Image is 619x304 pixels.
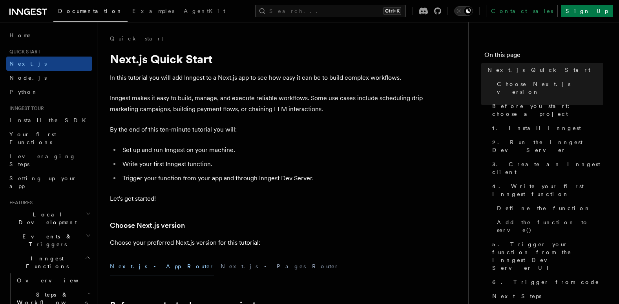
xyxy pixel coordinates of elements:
[110,72,424,83] p: In this tutorial you will add Inngest to a Next.js app to see how easy it can be to build complex...
[110,258,214,275] button: Next.js - App Router
[6,127,92,149] a: Your first Functions
[14,273,92,288] a: Overview
[454,6,473,16] button: Toggle dark mode
[6,113,92,127] a: Install the SDK
[486,5,558,17] a: Contact sales
[179,2,230,21] a: AgentKit
[53,2,128,22] a: Documentation
[6,85,92,99] a: Python
[492,278,599,286] span: 6. Trigger from code
[489,121,603,135] a: 1. Install Inngest
[58,8,123,14] span: Documentation
[9,31,31,39] span: Home
[221,258,339,275] button: Next.js - Pages Router
[110,237,424,248] p: Choose your preferred Next.js version for this tutorial:
[9,60,47,67] span: Next.js
[9,89,38,95] span: Python
[120,159,424,170] li: Write your first Inngest function.
[6,28,92,42] a: Home
[489,99,603,121] a: Before you start: choose a project
[110,35,163,42] a: Quick start
[17,277,98,284] span: Overview
[497,218,603,234] span: Add the function to serve()
[6,211,86,226] span: Local Development
[492,292,541,300] span: Next Steps
[110,93,424,115] p: Inngest makes it easy to build, manage, and execute reliable workflows. Some use cases include sc...
[492,160,603,176] span: 3. Create an Inngest client
[110,124,424,135] p: By the end of this ten-minute tutorial you will:
[9,131,56,145] span: Your first Functions
[488,66,590,74] span: Next.js Quick Start
[492,124,581,132] span: 1. Install Inngest
[484,63,603,77] a: Next.js Quick Start
[489,179,603,201] a: 4. Write your first Inngest function
[6,149,92,171] a: Leveraging Steps
[6,229,92,251] button: Events & Triggers
[497,204,591,212] span: Define the function
[184,8,225,14] span: AgentKit
[6,171,92,193] a: Setting up your app
[9,153,76,167] span: Leveraging Steps
[6,251,92,273] button: Inngest Functions
[489,157,603,179] a: 3. Create an Inngest client
[6,105,44,112] span: Inngest tour
[9,75,47,81] span: Node.js
[255,5,406,17] button: Search...Ctrl+K
[497,80,603,96] span: Choose Next.js version
[489,289,603,303] a: Next Steps
[6,57,92,71] a: Next.js
[6,207,92,229] button: Local Development
[494,201,603,215] a: Define the function
[492,240,603,272] span: 5. Trigger your function from the Inngest Dev Server UI
[489,237,603,275] a: 5. Trigger your function from the Inngest Dev Server UI
[492,102,603,118] span: Before you start: choose a project
[6,200,33,206] span: Features
[132,8,174,14] span: Examples
[494,77,603,99] a: Choose Next.js version
[6,71,92,85] a: Node.js
[110,193,424,204] p: Let's get started!
[110,52,424,66] h1: Next.js Quick Start
[561,5,613,17] a: Sign Up
[120,145,424,156] li: Set up and run Inngest on your machine.
[489,275,603,289] a: 6. Trigger from code
[492,182,603,198] span: 4. Write your first Inngest function
[6,233,86,248] span: Events & Triggers
[383,7,401,15] kbd: Ctrl+K
[492,138,603,154] span: 2. Run the Inngest Dev Server
[9,117,91,123] span: Install the SDK
[484,50,603,63] h4: On this page
[128,2,179,21] a: Examples
[9,175,77,189] span: Setting up your app
[110,220,185,231] a: Choose Next.js version
[494,215,603,237] a: Add the function to serve()
[6,255,85,270] span: Inngest Functions
[120,173,424,184] li: Trigger your function from your app and through Inngest Dev Server.
[6,49,40,55] span: Quick start
[489,135,603,157] a: 2. Run the Inngest Dev Server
